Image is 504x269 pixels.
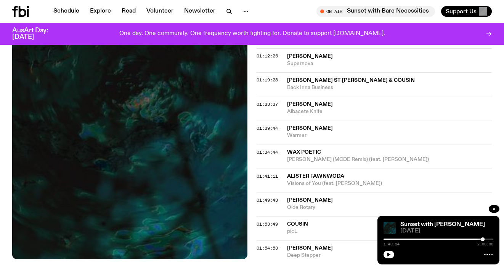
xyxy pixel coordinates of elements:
button: 01:54:53 [257,246,278,250]
span: picL [287,228,425,235]
span: Deep Stepper [287,252,492,259]
span: 01:49:43 [257,197,278,203]
span: [PERSON_NAME] [287,102,333,107]
a: Newsletter [180,6,220,17]
a: Sunset with [PERSON_NAME] [400,221,485,228]
span: Supernova [287,60,492,67]
span: [PERSON_NAME] (MCDE Remix) (feat. [PERSON_NAME]) [287,156,492,163]
span: Wax Poetic [287,150,321,155]
a: Volunteer [142,6,178,17]
span: [DATE] [400,228,493,234]
span: Support Us [446,8,477,15]
span: 1:48:24 [384,242,400,246]
span: Olde Rotary [287,204,492,211]
span: 01:41:11 [257,173,278,179]
span: 01:19:28 [257,77,278,83]
span: Albacete Knife [287,108,492,115]
span: 2:00:00 [477,242,493,246]
span: 01:53:49 [257,221,278,227]
button: On AirSunset with Bare Necessities [316,6,435,17]
p: One day. One community. One frequency worth fighting for. Donate to support [DOMAIN_NAME]. [119,30,385,37]
span: 01:34:44 [257,149,278,155]
span: Back Inna Business [287,84,492,91]
span: [PERSON_NAME] [287,54,333,59]
span: 01:12:26 [257,53,278,59]
h3: AusArt Day: [DATE] [12,27,61,40]
button: 01:41:11 [257,174,278,178]
span: [PERSON_NAME] [287,126,333,131]
span: [PERSON_NAME] [287,245,333,251]
button: 01:49:43 [257,198,278,202]
button: 01:12:26 [257,54,278,58]
span: Alister Fawnwoda [287,173,344,179]
span: 01:54:53 [257,245,278,251]
a: Schedule [49,6,84,17]
button: 01:34:44 [257,150,278,154]
span: [PERSON_NAME] [287,197,333,203]
button: 01:23:37 [257,102,278,107]
span: 01:29:44 [257,125,278,131]
a: Read [117,6,140,17]
button: 01:19:28 [257,78,278,82]
button: 01:53:49 [257,222,278,226]
button: Support Us [441,6,492,17]
span: [PERSON_NAME] St [PERSON_NAME] & Cousin [287,78,415,83]
a: Explore [85,6,116,17]
span: Warmer [287,132,492,139]
span: Cousin [287,221,308,227]
span: Visions of You (feat. [PERSON_NAME]) [287,180,492,187]
span: 01:23:37 [257,101,278,107]
button: 01:29:44 [257,126,278,131]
